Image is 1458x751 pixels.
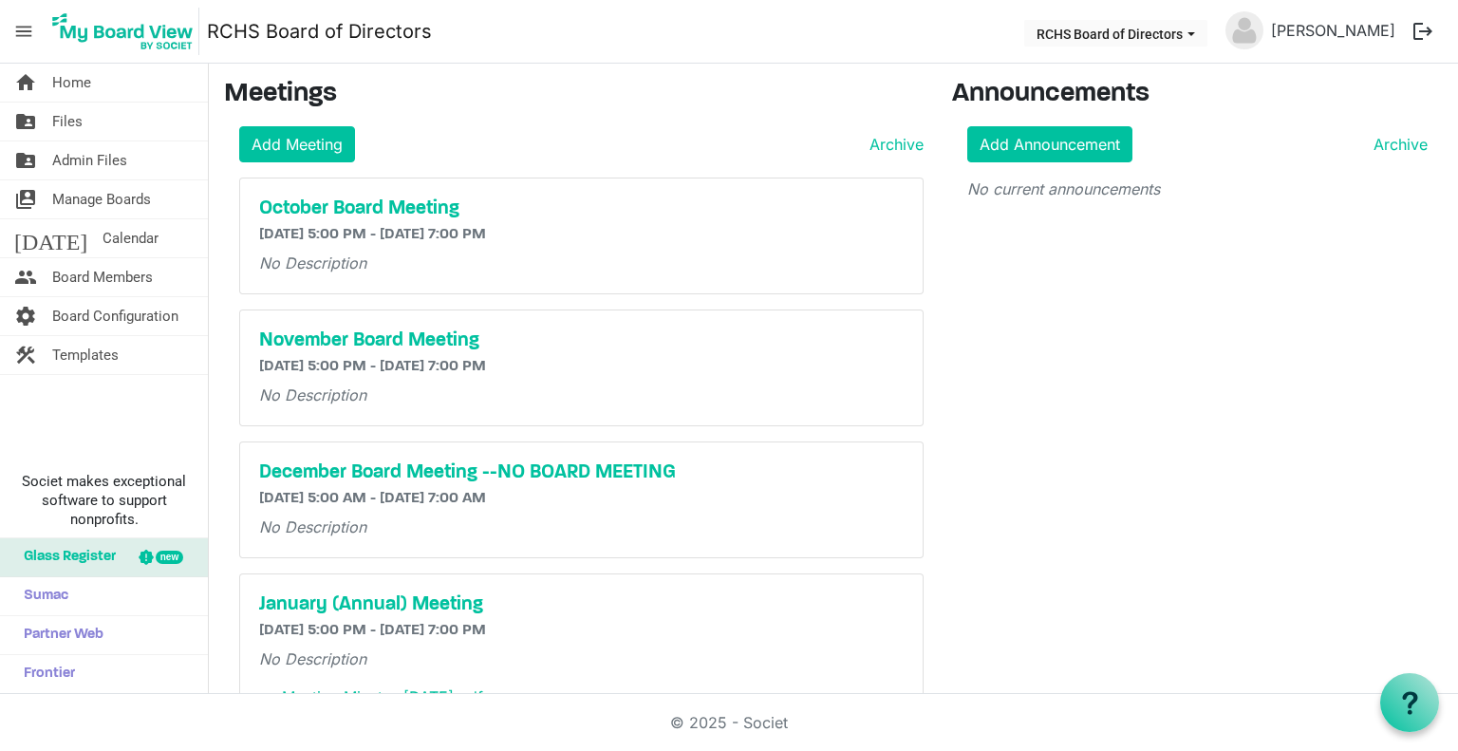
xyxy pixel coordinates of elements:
img: no-profile-picture.svg [1225,11,1263,49]
span: Manage Boards [52,180,151,218]
span: Glass Register [14,538,116,576]
button: RCHS Board of Directors dropdownbutton [1024,20,1207,47]
span: Files [52,103,83,141]
a: January (Annual) Meeting [259,593,904,616]
h6: [DATE] 5:00 PM - [DATE] 7:00 PM [259,226,904,244]
a: Add Meeting [239,126,355,162]
a: Add Announcement [967,126,1132,162]
span: folder_shared [14,103,37,141]
a: Archive [862,133,924,156]
span: settings [14,297,37,335]
h6: [DATE] 5:00 PM - [DATE] 7:00 PM [259,622,904,640]
h3: Announcements [952,79,1444,111]
span: people [14,258,37,296]
p: No Description [259,384,904,406]
span: Calendar [103,219,159,257]
p: No Description [259,648,904,670]
h6: [DATE] 5:00 PM - [DATE] 7:00 PM [259,358,904,376]
a: RCHS Board of Directors [207,12,432,50]
a: December Board Meeting --NO BOARD MEETING [259,461,904,484]
a: Meeting Minutes [DATE].pdf [282,687,483,706]
span: Frontier [14,655,75,693]
span: home [14,64,37,102]
span: Admin Files [52,141,127,179]
span: attachment [259,687,282,710]
a: Archive [1366,133,1428,156]
a: © 2025 - Societ [670,713,788,732]
a: November Board Meeting [259,329,904,352]
h3: Meetings [224,79,924,111]
span: Home [52,64,91,102]
p: No current announcements [967,178,1429,200]
button: logout [1403,11,1443,51]
span: Templates [52,336,119,374]
span: Board Members [52,258,153,296]
a: [PERSON_NAME] [1263,11,1403,49]
p: No Description [259,252,904,274]
span: [DATE] [14,219,87,257]
div: new [156,551,183,564]
p: No Description [259,516,904,538]
span: construction [14,336,37,374]
span: Partner Web [14,616,103,654]
a: My Board View Logo [47,8,207,55]
h6: [DATE] 5:00 AM - [DATE] 7:00 AM [259,490,904,508]
span: Sumac [14,577,68,615]
a: October Board Meeting [259,197,904,220]
span: Societ makes exceptional software to support nonprofits. [9,472,199,529]
span: switch_account [14,180,37,218]
span: menu [6,13,42,49]
span: folder_shared [14,141,37,179]
span: Board Configuration [52,297,178,335]
img: My Board View Logo [47,8,199,55]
